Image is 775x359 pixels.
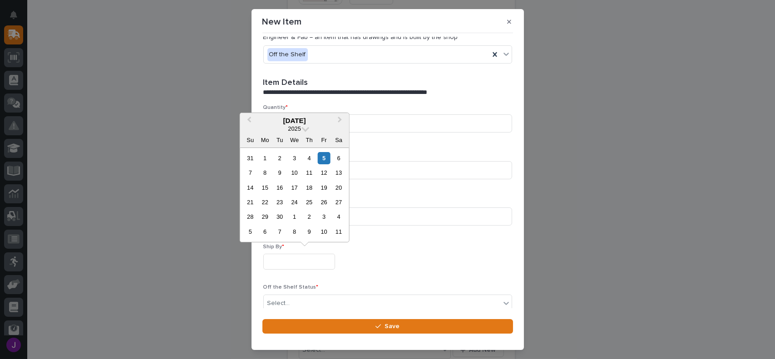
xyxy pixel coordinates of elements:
[303,167,316,179] div: Choose Thursday, September 11th, 2025
[385,322,400,330] span: Save
[332,182,345,194] div: Choose Saturday, September 20th, 2025
[318,152,330,164] div: Choose Friday, September 5th, 2025
[243,151,346,239] div: month 2025-09
[244,196,257,208] div: Choose Sunday, September 21st, 2025
[259,196,271,208] div: Choose Monday, September 22nd, 2025
[240,117,349,125] div: [DATE]
[332,226,345,238] div: Choose Saturday, October 11th, 2025
[267,48,308,61] div: Off the Shelf
[288,134,301,146] div: We
[274,196,286,208] div: Choose Tuesday, September 23rd, 2025
[259,182,271,194] div: Choose Monday, September 15th, 2025
[244,134,257,146] div: Su
[288,125,301,132] span: 2025
[263,244,285,250] span: Ship By
[288,196,301,208] div: Choose Wednesday, September 24th, 2025
[303,134,316,146] div: Th
[244,226,257,238] div: Choose Sunday, October 5th, 2025
[244,211,257,223] div: Choose Sunday, September 28th, 2025
[332,211,345,223] div: Choose Saturday, October 4th, 2025
[332,152,345,164] div: Choose Saturday, September 6th, 2025
[318,182,330,194] div: Choose Friday, September 19th, 2025
[262,319,513,334] button: Save
[259,152,271,164] div: Choose Monday, September 1st, 2025
[274,226,286,238] div: Choose Tuesday, October 7th, 2025
[318,134,330,146] div: Fr
[318,211,330,223] div: Choose Friday, October 3rd, 2025
[244,152,257,164] div: Choose Sunday, August 31st, 2025
[303,152,316,164] div: Choose Thursday, September 4th, 2025
[244,182,257,194] div: Choose Sunday, September 14th, 2025
[263,105,288,110] span: Quantity
[263,78,308,88] h2: Item Details
[303,226,316,238] div: Choose Thursday, October 9th, 2025
[332,134,345,146] div: Sa
[288,226,301,238] div: Choose Wednesday, October 8th, 2025
[259,211,271,223] div: Choose Monday, September 29th, 2025
[262,16,302,27] p: New Item
[303,182,316,194] div: Choose Thursday, September 18th, 2025
[259,167,271,179] div: Choose Monday, September 8th, 2025
[318,167,330,179] div: Choose Friday, September 12th, 2025
[259,226,271,238] div: Choose Monday, October 6th, 2025
[288,182,301,194] div: Choose Wednesday, September 17th, 2025
[334,114,348,128] button: Next Month
[332,196,345,208] div: Choose Saturday, September 27th, 2025
[303,196,316,208] div: Choose Thursday, September 25th, 2025
[244,167,257,179] div: Choose Sunday, September 7th, 2025
[267,299,290,308] div: Select...
[263,285,319,290] span: Off the Shelf Status
[274,134,286,146] div: Tu
[274,167,286,179] div: Choose Tuesday, September 9th, 2025
[274,182,286,194] div: Choose Tuesday, September 16th, 2025
[241,114,256,128] button: Previous Month
[318,196,330,208] div: Choose Friday, September 26th, 2025
[318,226,330,238] div: Choose Friday, October 10th, 2025
[259,134,271,146] div: Mo
[274,152,286,164] div: Choose Tuesday, September 2nd, 2025
[288,152,301,164] div: Choose Wednesday, September 3rd, 2025
[288,211,301,223] div: Choose Wednesday, October 1st, 2025
[274,211,286,223] div: Choose Tuesday, September 30th, 2025
[288,167,301,179] div: Choose Wednesday, September 10th, 2025
[332,167,345,179] div: Choose Saturday, September 13th, 2025
[303,211,316,223] div: Choose Thursday, October 2nd, 2025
